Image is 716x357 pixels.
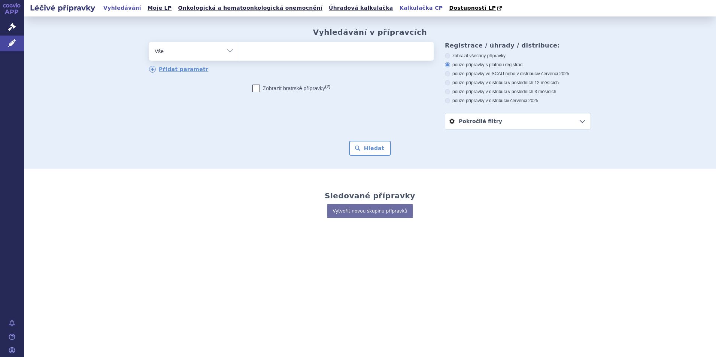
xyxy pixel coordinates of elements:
[445,89,591,95] label: pouze přípravky v distribuci v posledních 3 měsících
[507,98,538,103] span: v červenci 2025
[149,66,209,73] a: Přidat parametr
[449,5,496,11] span: Dostupnosti LP
[101,3,143,13] a: Vyhledávání
[445,80,591,86] label: pouze přípravky v distribuci v posledních 12 měsících
[145,3,174,13] a: Moje LP
[447,3,506,13] a: Dostupnosti LP
[24,3,101,13] h2: Léčivé přípravky
[325,191,415,200] h2: Sledované přípravky
[538,71,569,76] span: v červenci 2025
[397,3,445,13] a: Kalkulačka CP
[313,28,427,37] h2: Vyhledávání v přípravcích
[176,3,325,13] a: Onkologická a hematoonkologická onemocnění
[325,84,330,89] abbr: (?)
[445,98,591,104] label: pouze přípravky v distribuci
[327,204,413,218] a: Vytvořit novou skupinu přípravků
[445,71,591,77] label: pouze přípravky ve SCAU nebo v distribuci
[445,53,591,59] label: zobrazit všechny přípravky
[327,3,395,13] a: Úhradová kalkulačka
[349,141,391,156] button: Hledat
[445,42,591,49] h3: Registrace / úhrady / distribuce:
[445,62,591,68] label: pouze přípravky s platnou registrací
[252,85,331,92] label: Zobrazit bratrské přípravky
[445,113,591,129] a: Pokročilé filtry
